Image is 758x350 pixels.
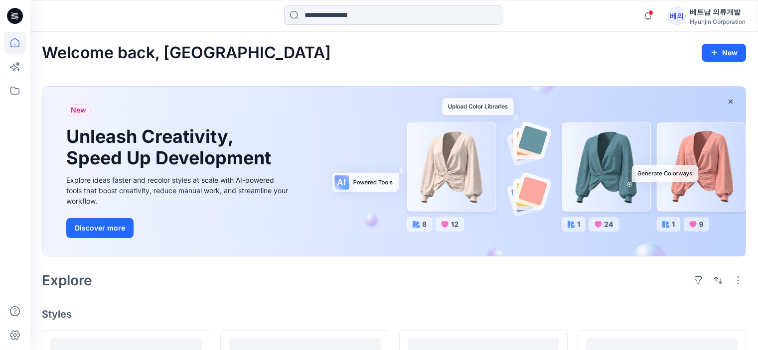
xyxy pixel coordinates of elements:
[66,218,134,238] button: Discover more
[42,308,746,320] h4: Styles
[690,6,746,18] div: 베트남 의류개발
[690,18,746,25] div: Hyunjin Corporation
[702,44,746,62] button: New
[66,218,291,238] a: Discover more
[71,104,86,116] span: New
[66,126,276,169] h1: Unleash Creativity, Speed Up Development
[66,175,291,206] div: Explore ideas faster and recolor styles at scale with AI-powered tools that boost creativity, red...
[668,7,686,25] div: 베의
[42,272,92,288] h2: Explore
[42,44,331,62] h2: Welcome back, [GEOGRAPHIC_DATA]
